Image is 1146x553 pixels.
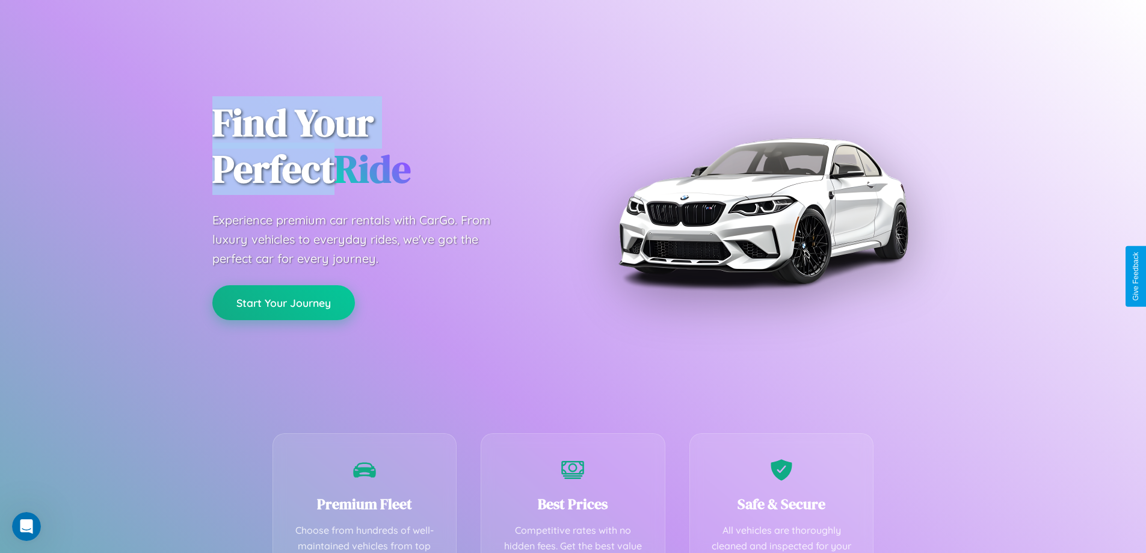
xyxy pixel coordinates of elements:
span: Ride [334,143,411,195]
p: Experience premium car rentals with CarGo. From luxury vehicles to everyday rides, we've got the ... [212,211,513,268]
h3: Best Prices [499,494,647,514]
div: Give Feedback [1132,252,1140,301]
button: Start Your Journey [212,285,355,320]
h1: Find Your Perfect [212,100,555,193]
h3: Premium Fleet [291,494,439,514]
h3: Safe & Secure [708,494,855,514]
img: Premium BMW car rental vehicle [612,60,913,361]
iframe: Intercom live chat [12,512,41,541]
